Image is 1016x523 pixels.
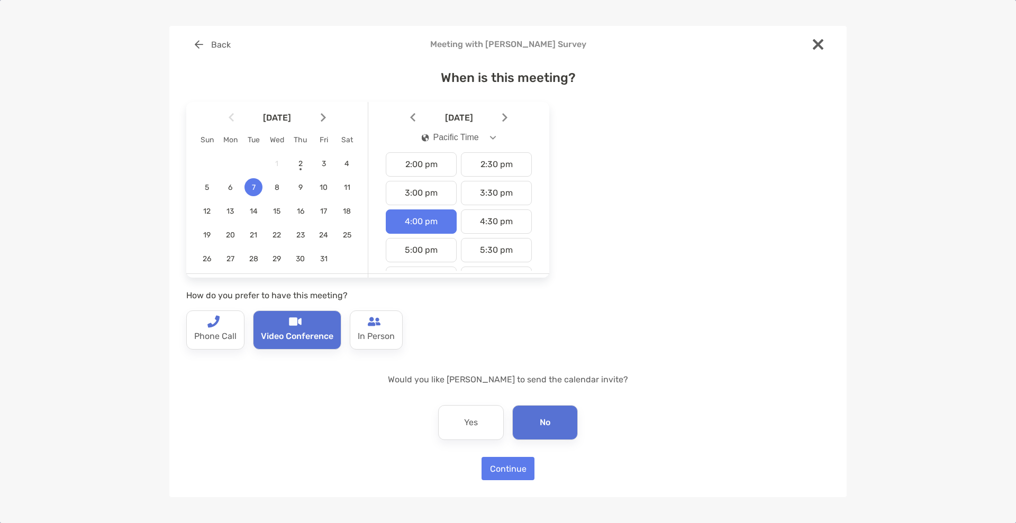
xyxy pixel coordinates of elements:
img: Arrow icon [410,113,415,122]
div: 3:00 pm [386,181,457,205]
span: 7 [244,183,262,192]
span: 2 [292,159,310,168]
span: 16 [292,207,310,216]
img: type-call [207,315,220,328]
div: 2:30 pm [461,152,532,177]
img: icon [422,134,429,142]
span: 5 [198,183,216,192]
div: 4:30 pm [461,209,532,234]
p: How do you prefer to have this meeting? [186,289,549,302]
span: 4 [338,159,356,168]
p: Yes [464,414,478,431]
div: 4:00 pm [386,209,457,234]
span: 28 [244,254,262,263]
span: 14 [244,207,262,216]
span: 22 [268,231,286,240]
span: 17 [315,207,333,216]
img: Open dropdown arrow [490,136,496,140]
button: Back [186,33,239,56]
div: Tue [242,135,265,144]
p: Phone Call [194,328,237,345]
span: 21 [244,231,262,240]
span: 29 [268,254,286,263]
span: 11 [338,183,356,192]
span: [DATE] [236,113,319,123]
span: 20 [221,231,239,240]
div: 6:00 pm [386,267,457,291]
span: 25 [338,231,356,240]
span: 8 [268,183,286,192]
button: Continue [482,457,534,480]
div: Sun [195,135,219,144]
span: 31 [315,254,333,263]
span: [DATE] [418,113,500,123]
div: Fri [312,135,335,144]
p: No [540,414,550,431]
span: 24 [315,231,333,240]
span: 15 [268,207,286,216]
span: 30 [292,254,310,263]
span: 26 [198,254,216,263]
div: 6:30 pm [461,267,532,291]
span: 13 [221,207,239,216]
span: 1 [268,159,286,168]
div: 3:30 pm [461,181,532,205]
button: iconPacific Time [413,125,505,150]
div: Pacific Time [422,133,479,142]
p: Would you like [PERSON_NAME] to send the calendar invite? [186,373,830,386]
span: 9 [292,183,310,192]
img: Arrow icon [321,113,326,122]
div: Thu [289,135,312,144]
h4: Meeting with [PERSON_NAME] Survey [186,39,830,49]
img: type-call [368,315,380,328]
span: 10 [315,183,333,192]
p: In Person [358,328,395,345]
span: 23 [292,231,310,240]
span: 19 [198,231,216,240]
div: 5:00 pm [386,238,457,262]
div: 5:30 pm [461,238,532,262]
span: 3 [315,159,333,168]
span: 6 [221,183,239,192]
img: type-call [289,315,302,328]
div: 2:00 pm [386,152,457,177]
h4: When is this meeting? [186,70,830,85]
div: Sat [335,135,359,144]
span: 27 [221,254,239,263]
img: close modal [813,39,823,50]
div: Mon [219,135,242,144]
p: Video Conference [261,328,333,345]
img: Arrow icon [229,113,234,122]
div: Wed [265,135,288,144]
img: button icon [195,40,203,49]
img: Arrow icon [502,113,507,122]
span: 12 [198,207,216,216]
span: 18 [338,207,356,216]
